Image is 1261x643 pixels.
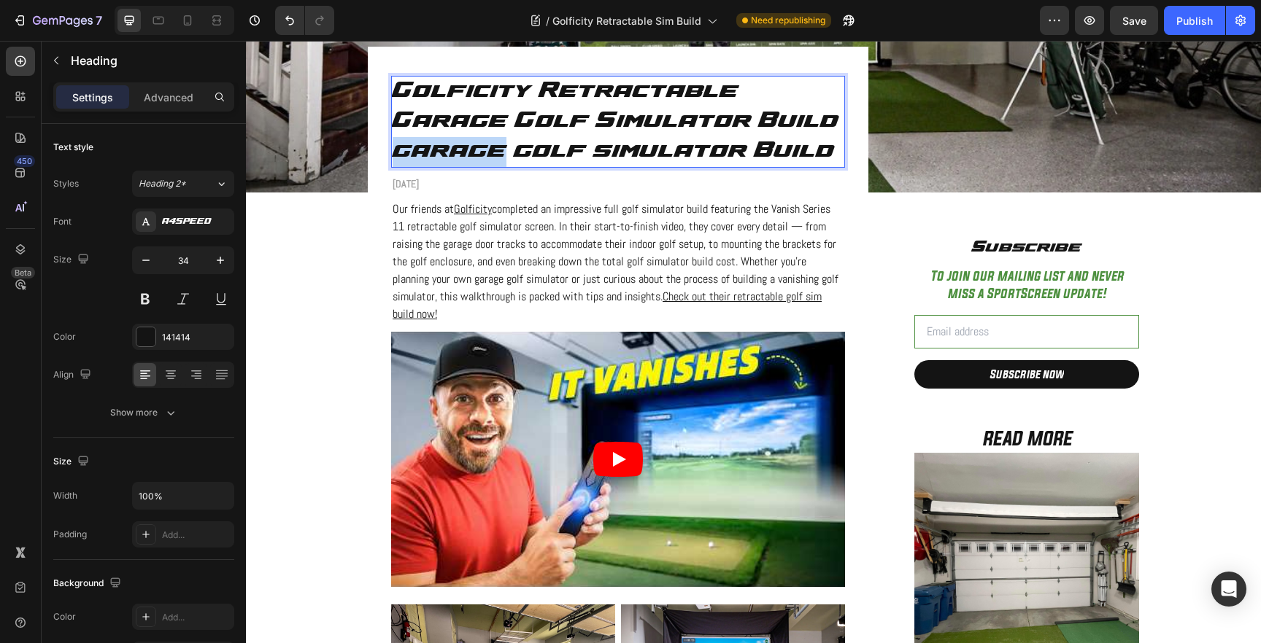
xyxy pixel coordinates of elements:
[139,177,186,190] span: Heading 2*
[162,611,231,624] div: Add...
[53,141,93,154] div: Text style
[668,319,893,348] button: Subscribe now
[110,405,178,420] div: Show more
[6,6,109,35] button: 7
[72,90,113,105] p: Settings
[552,13,701,28] span: Golficity Retractable Sim Build
[71,52,228,69] p: Heading
[53,452,92,472] div: Size
[668,274,893,308] input: Email address
[546,13,549,28] span: /
[670,226,892,261] p: To join our mailing list and never miss a SportScreen update!
[53,365,94,385] div: Align
[53,610,76,623] div: Color
[132,171,234,197] button: Heading 2*
[1110,6,1158,35] button: Save
[1211,572,1246,607] div: Open Intercom Messenger
[1164,6,1225,35] button: Publish
[53,177,79,190] div: Styles
[133,483,234,509] input: Auto
[53,574,124,593] div: Background
[347,401,397,436] button: Play
[53,330,76,343] div: Color
[53,215,72,228] div: Font
[668,383,893,412] h2: READ MORE
[1176,13,1213,28] div: Publish
[96,12,102,29] p: 7
[751,14,825,27] span: Need republishing
[1122,15,1146,27] span: Save
[275,6,334,35] div: Undo/Redo
[11,267,35,278] div: Beta
[162,331,231,344] div: 141414
[53,400,234,426] button: Show more
[144,90,193,105] p: Advanced
[246,41,1261,643] iframe: Design area
[53,489,77,502] div: Width
[668,412,893,636] img: DIY SportScreen retractable impact screen in a garage
[53,528,87,541] div: Padding
[14,155,35,167] div: 450
[162,216,231,229] div: A4SPEED
[670,194,892,220] p: Subscribe
[744,326,818,341] div: Subscribe now
[162,529,231,542] div: Add...
[53,250,92,270] div: Size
